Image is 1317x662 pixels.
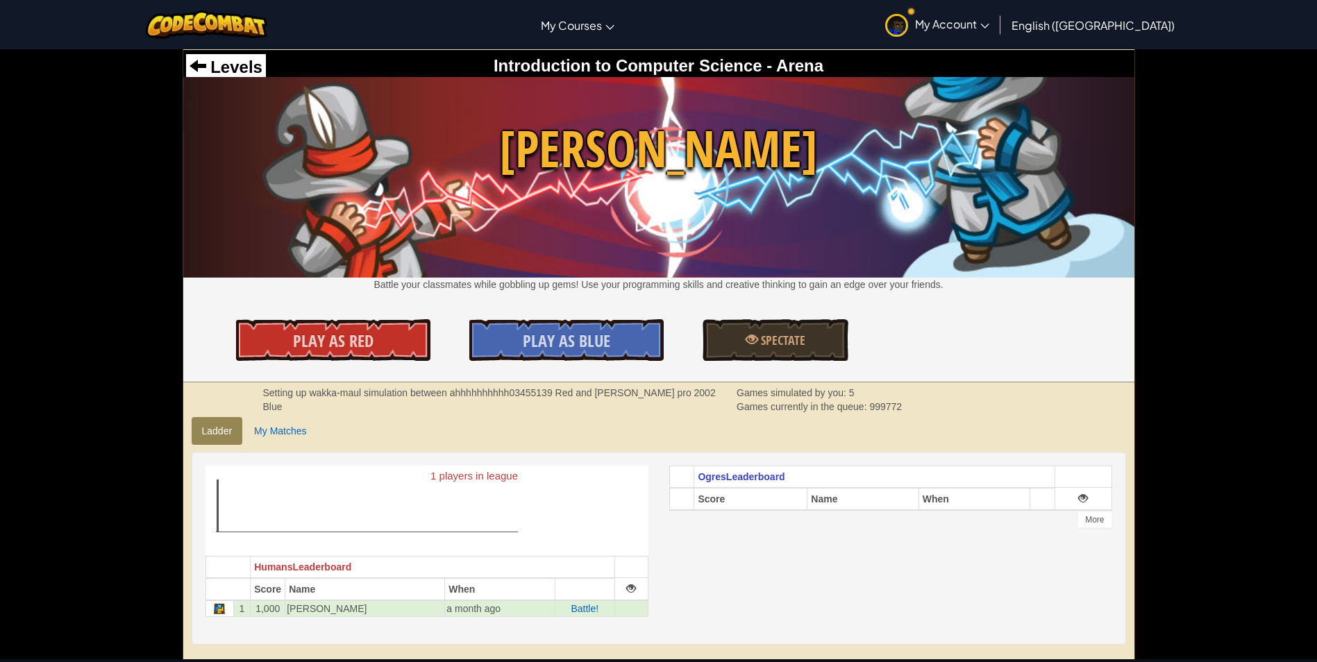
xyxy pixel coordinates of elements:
td: Python [205,600,233,617]
span: Games currently in the queue: [737,401,869,412]
a: My Account [878,3,996,46]
th: Score [694,488,807,510]
td: [PERSON_NAME] [285,600,445,617]
span: My Account [915,17,989,31]
img: Wakka Maul [183,77,1134,277]
text: 1 players in league [430,470,518,482]
span: Humans [254,561,292,572]
span: 999772 [869,401,902,412]
span: Introduction to Computer Science [494,56,762,75]
a: My Courses [534,6,621,44]
th: When [918,488,1030,510]
a: Battle! [571,603,598,614]
img: avatar [885,14,908,37]
td: 1 [233,600,251,617]
img: CodeCombat logo [146,10,267,39]
span: Play As Blue [523,330,610,352]
th: Name [285,578,445,600]
span: Play As Red [293,330,374,352]
span: English ([GEOGRAPHIC_DATA]) [1012,18,1175,33]
span: 5 [849,387,855,398]
a: Ladder [192,417,243,445]
a: Levels [190,58,262,76]
span: [PERSON_NAME] [183,113,1134,185]
a: English ([GEOGRAPHIC_DATA]) [1005,6,1182,44]
th: Name [807,488,918,510]
span: - Arena [762,56,823,75]
p: Battle your classmates while gobbling up gems! Use your programming skills and creative thinking ... [183,278,1134,291]
span: Ogres [698,471,725,482]
td: a month ago [445,600,555,617]
div: More [1077,511,1112,528]
span: My Courses [541,18,602,33]
a: My Matches [244,417,317,445]
span: Spectate [758,332,805,349]
a: Spectate [703,319,848,361]
th: Score [251,578,285,600]
strong: Setting up wakka-maul simulation between ahhhhhhhhhh03455139 Red and [PERSON_NAME] pro 2002 Blue [263,387,716,412]
td: 1,000 [251,600,285,617]
span: Levels [206,58,262,76]
span: Leaderboard [726,471,785,482]
span: Leaderboard [292,561,351,572]
th: When [445,578,555,600]
span: Games simulated by you: [737,387,849,398]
